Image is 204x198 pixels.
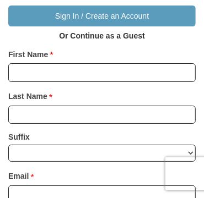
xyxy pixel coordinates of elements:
strong: Suffix [8,129,30,145]
strong: First Name [8,47,48,62]
strong: Email [8,168,29,184]
strong: Last Name [8,89,47,104]
button: Sign In / Create an Account [8,5,196,26]
strong: Or Continue as a Guest [59,31,145,40]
